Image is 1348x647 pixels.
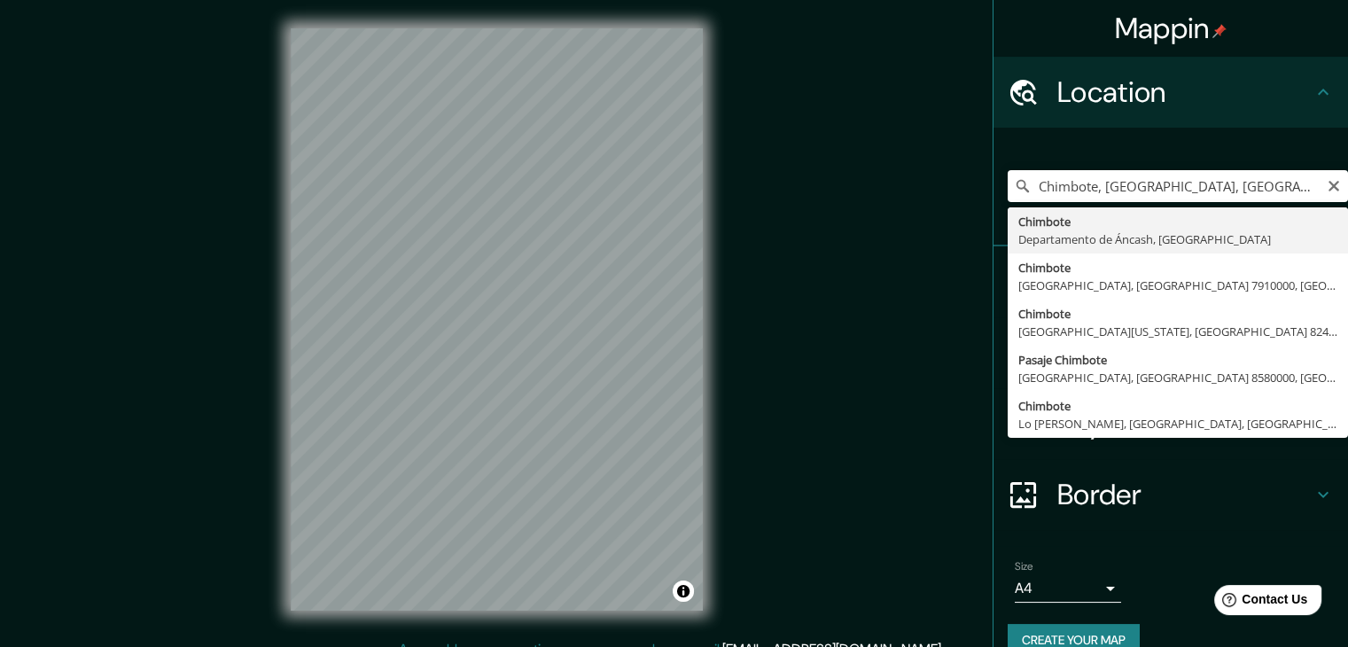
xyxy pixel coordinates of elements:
[1212,24,1227,38] img: pin-icon.png
[993,57,1348,128] div: Location
[1018,230,1337,248] div: Departamento de Áncash, [GEOGRAPHIC_DATA]
[1057,406,1313,441] h4: Layout
[1018,397,1337,415] div: Chimbote
[1190,578,1329,628] iframe: Help widget launcher
[993,459,1348,530] div: Border
[1327,176,1341,193] button: Clear
[1008,170,1348,202] input: Pick your city or area
[1018,323,1337,340] div: [GEOGRAPHIC_DATA][US_STATE], [GEOGRAPHIC_DATA] 8240000, [GEOGRAPHIC_DATA]
[1057,477,1313,512] h4: Border
[1057,74,1313,110] h4: Location
[993,388,1348,459] div: Layout
[1018,305,1337,323] div: Chimbote
[1018,351,1337,369] div: Pasaje Chimbote
[1015,559,1033,574] label: Size
[1018,213,1337,230] div: Chimbote
[291,28,703,611] canvas: Map
[1018,369,1337,386] div: [GEOGRAPHIC_DATA], [GEOGRAPHIC_DATA] 8580000, [GEOGRAPHIC_DATA]
[993,246,1348,317] div: Pins
[1018,277,1337,294] div: [GEOGRAPHIC_DATA], [GEOGRAPHIC_DATA] 7910000, [GEOGRAPHIC_DATA]
[993,317,1348,388] div: Style
[1115,11,1227,46] h4: Mappin
[1018,415,1337,433] div: Lo [PERSON_NAME], [GEOGRAPHIC_DATA], [GEOGRAPHIC_DATA]
[1015,574,1121,603] div: A4
[673,581,694,602] button: Toggle attribution
[1018,259,1337,277] div: Chimbote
